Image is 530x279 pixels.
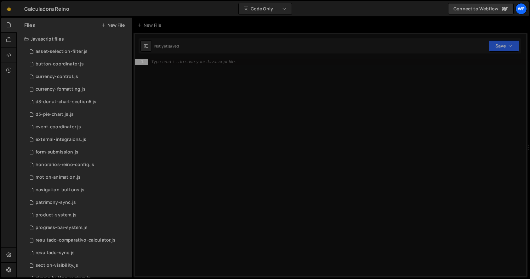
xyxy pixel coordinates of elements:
a: WF [516,3,527,14]
div: 16606/45204.js [24,146,132,159]
div: 16606/45186.js [24,171,132,184]
div: currency-control.js [36,74,78,80]
h2: Files [24,22,36,29]
a: Connect to Webflow [448,3,514,14]
button: New File [101,23,125,28]
div: Javascript files [17,33,132,45]
button: Code Only [239,3,292,14]
div: 16606/45190.js [24,70,132,83]
div: 16606/45178.js [24,58,132,70]
div: 16606/45181.js [24,259,132,272]
div: d3-pie-chart.js.js [36,112,74,117]
div: external-integraions.js [36,137,86,142]
div: motion-animation.js [36,175,81,180]
div: Not yet saved [154,43,179,49]
div: 16606/45209.js [24,108,132,121]
div: 16606/45188.js [24,96,132,108]
div: 16606/45192.js [24,159,132,171]
div: resultado-sync.js [36,250,75,256]
div: patrimony-sync.js [36,200,76,205]
div: button-coordinator.js [36,61,84,67]
div: asset-selection-filter.js [36,49,88,54]
div: 16606/45184.js [24,221,132,234]
div: product-system.js [36,212,77,218]
div: event-coordinator.js [36,124,81,130]
div: Calculadora Reino [24,5,69,13]
div: progress-bar-system.js [36,225,88,231]
div: resultado-comparativo-calculator.js [36,237,116,243]
div: 16606/45203.js [24,184,132,196]
div: section-visibility.js [36,263,78,268]
div: 16606/45191.js [24,45,132,58]
div: navigation-buttons.js [36,187,84,193]
div: currency-formatting.js [36,86,86,92]
div: 16606/45183.js [24,234,132,247]
div: New File [137,22,164,28]
div: 16606/45201.js [24,209,132,221]
a: 🤙 [1,1,17,16]
div: form-submission.js [36,149,78,155]
div: Type cmd + s to save your Javascript file. [151,59,236,64]
div: d3-donut-chart-section5.js [36,99,96,105]
div: 16606/45187.js [24,121,132,133]
div: 16606/45189.js [24,83,132,96]
div: honorarios-reino-config.js [36,162,94,168]
div: 1 [135,59,148,65]
div: 16606/45202.js [24,133,132,146]
div: 16606/45182.js [24,247,132,259]
button: Save [489,40,519,52]
div: 16606/45185.js [24,196,132,209]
